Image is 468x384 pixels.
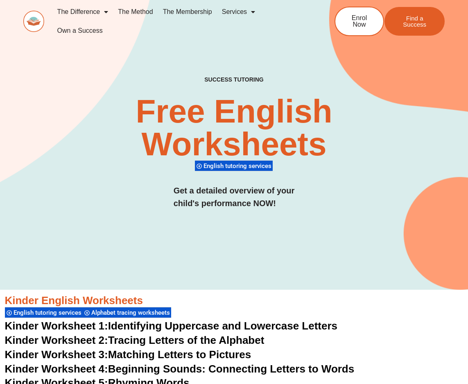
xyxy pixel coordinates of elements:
a: The Method [113,2,158,21]
div: Alphabet tracing worksheets [83,307,171,318]
span: English tutoring services [203,162,274,170]
h3: Kinder English Worksheets [5,294,463,308]
iframe: Chat Widget [332,291,468,384]
a: Own a Success [52,21,108,40]
span: Kinder Worksheet 1: [5,320,108,332]
span: Find a Success [397,15,432,27]
a: Kinder Worksheet 4:Beginning Sounds: Connecting Letters to Words [5,363,355,375]
a: Enrol Now [335,7,384,36]
span: Kinder Worksheet 3: [5,348,108,361]
a: Services [217,2,260,21]
a: The Membership [158,2,217,21]
span: Kinder Worksheet 4: [5,363,108,375]
a: Kinder Worksheet 2:Tracing Letters of the Alphabet [5,334,265,346]
a: Kinder Worksheet 1:Identifying Uppercase and Lowercase Letters [5,320,338,332]
h2: Free English Worksheets​ [95,95,373,161]
h3: Get a detailed overview of your child's performance NOW! [174,184,295,210]
span: Alphabet tracing worksheets [91,309,172,316]
div: English tutoring services [5,307,83,318]
span: English tutoring services [14,309,84,316]
a: Kinder Worksheet 3:Matching Letters to Pictures [5,348,251,361]
span: Kinder Worksheet 2: [5,334,108,346]
nav: Menu [52,2,311,40]
div: English tutoring services [195,160,273,171]
span: Enrol Now [348,15,371,28]
a: Find a Success [384,7,445,36]
h4: SUCCESS TUTORING​ [172,76,296,83]
a: The Difference [52,2,113,21]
